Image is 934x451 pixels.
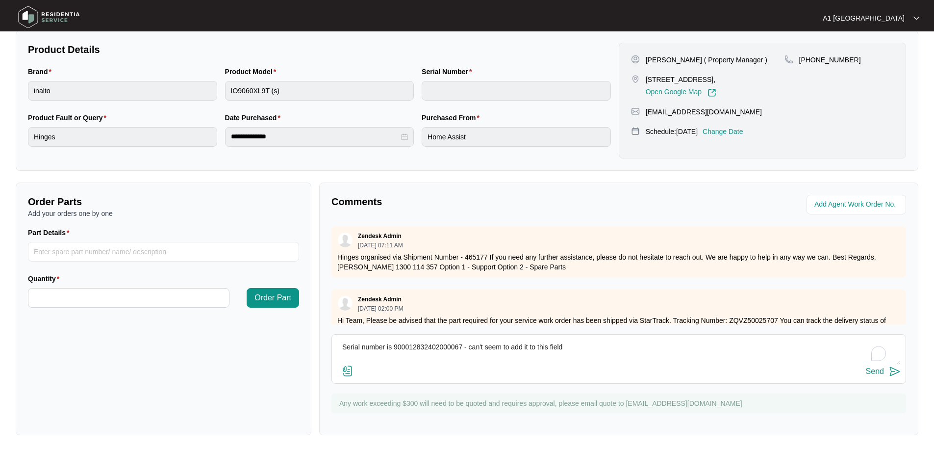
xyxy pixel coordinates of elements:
label: Date Purchased [225,113,284,123]
p: [DATE] 07:11 AM [358,242,403,248]
img: map-pin [631,75,640,83]
p: [PERSON_NAME] ( Property Manager ) [646,55,767,65]
p: Hinges organised via Shipment Number - 465177 If you need any further assistance, please do not h... [337,252,900,272]
span: Order Part [254,292,291,304]
input: Serial Number [422,81,611,101]
img: file-attachment-doc.svg [342,365,353,377]
img: send-icon.svg [889,366,901,377]
textarea: To enrich screen reader interactions, please activate Accessibility in Grammarly extension settings [337,340,901,365]
p: Order Parts [28,195,299,209]
p: Zendesk Admin [358,232,402,240]
input: Date Purchased [231,132,400,142]
p: Schedule: [DATE] [646,127,698,136]
div: Send [866,367,884,376]
label: Product Fault or Query [28,113,110,123]
p: [EMAIL_ADDRESS][DOMAIN_NAME] [646,107,762,117]
p: A1 [GEOGRAPHIC_DATA] [823,13,905,23]
p: Comments [331,195,612,209]
p: Zendesk Admin [358,295,402,303]
label: Serial Number [422,67,476,77]
img: map-pin [784,55,793,64]
img: user-pin [631,55,640,64]
button: Order Part [247,288,299,308]
input: Product Fault or Query [28,127,217,147]
input: Part Details [28,242,299,262]
p: Add your orders one by one [28,209,299,218]
img: user.svg [338,233,353,247]
input: Add Agent Work Order No. [814,199,900,211]
label: Brand [28,67,55,77]
label: Purchased From [422,113,483,123]
p: [STREET_ADDRESS], [646,75,716,84]
p: Product Details [28,43,611,56]
input: Product Model [225,81,414,101]
label: Product Model [225,67,280,77]
a: Open Google Map [646,88,716,97]
img: user.svg [338,296,353,311]
input: Purchased From [422,127,611,147]
p: [PHONE_NUMBER] [799,55,861,65]
label: Quantity [28,274,63,284]
input: Brand [28,81,217,101]
img: Link-External [707,88,716,97]
p: Change Date [703,127,743,136]
button: Send [866,365,901,378]
p: Hi Team, Please be advised that the part required for your service work order has been shipped vi... [337,316,900,345]
img: map-pin [631,127,640,135]
img: map-pin [631,107,640,116]
p: [DATE] 02:00 PM [358,306,403,312]
img: dropdown arrow [913,16,919,21]
input: Quantity [28,289,229,307]
label: Part Details [28,228,74,238]
img: residentia service logo [15,2,83,32]
p: Any work exceeding $300 will need to be quoted and requires approval, please email quote to [EMAI... [339,398,901,408]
